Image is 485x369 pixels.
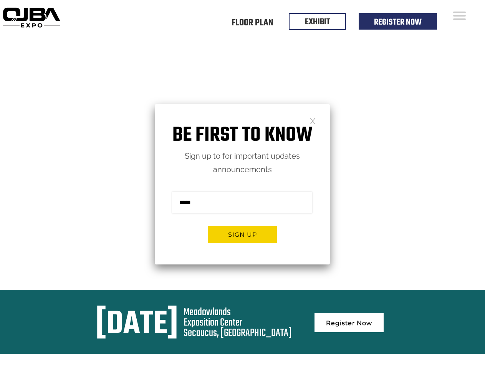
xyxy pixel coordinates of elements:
[208,226,277,243] button: Sign up
[96,307,178,342] div: [DATE]
[310,117,316,124] a: Close
[374,16,422,29] a: Register Now
[155,123,330,148] h1: Be first to know
[315,313,384,332] a: Register Now
[155,150,330,176] p: Sign up to for important updates announcements
[184,307,292,338] div: Meadowlands Exposition Center Secaucus, [GEOGRAPHIC_DATA]
[305,15,330,28] a: EXHIBIT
